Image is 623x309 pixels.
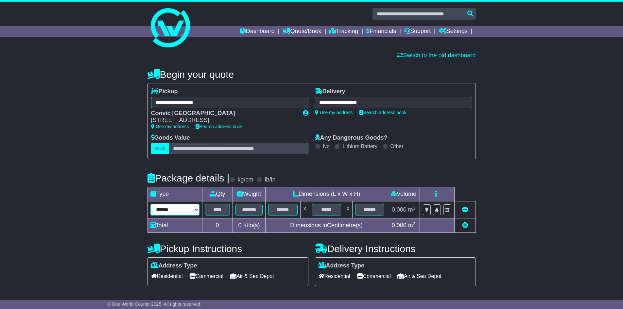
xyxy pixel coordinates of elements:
[151,134,190,142] label: Goods Value
[413,206,416,211] sup: 3
[462,206,468,213] a: Remove this item
[240,26,275,37] a: Dashboard
[413,221,416,226] sup: 3
[366,26,396,37] a: Financials
[151,124,189,129] a: Use my address
[397,52,476,59] a: Switch to the old dashboard
[151,143,169,154] label: AUD
[323,143,330,149] label: No
[390,143,404,149] label: Other
[387,187,420,201] td: Volume
[315,243,476,254] h4: Delivery Instructions
[238,222,241,229] span: 0
[151,271,183,281] span: Residential
[151,88,178,95] label: Pickup
[342,143,377,149] label: Lithium Battery
[151,117,296,124] div: [STREET_ADDRESS]
[147,218,202,233] td: Total
[315,110,353,115] a: Use my address
[408,222,416,229] span: m
[237,176,253,183] label: kg/cm
[319,271,350,281] span: Residential
[329,26,358,37] a: Tracking
[359,110,407,115] a: Search address book
[392,206,407,213] span: 0.000
[189,271,223,281] span: Commercial
[357,271,391,281] span: Commercial
[202,187,233,201] td: Qty
[315,88,345,95] label: Delivery
[230,271,274,281] span: Air & Sea Depot
[266,218,387,233] td: Dimensions in Centimetre(s)
[151,110,296,117] div: Convic [GEOGRAPHIC_DATA]
[283,26,321,37] a: Quote/Book
[462,222,468,229] a: Add new item
[392,222,407,229] span: 0.000
[151,262,197,269] label: Address Type
[404,26,431,37] a: Support
[233,187,266,201] td: Weight
[301,201,309,218] td: x
[196,124,243,129] a: Search address book
[107,301,202,307] span: © One World Courier 2025. All rights reserved.
[344,201,352,218] td: x
[147,243,308,254] h4: Pickup Instructions
[319,262,365,269] label: Address Type
[266,187,387,201] td: Dimensions (L x W x H)
[147,187,202,201] td: Type
[147,173,230,183] h4: Package details |
[397,271,441,281] span: Air & Sea Depot
[202,218,233,233] td: 0
[439,26,468,37] a: Settings
[408,206,416,213] span: m
[233,218,266,233] td: Kilo(s)
[147,69,476,80] h4: Begin your quote
[265,176,275,183] label: lb/in
[315,134,388,142] label: Any Dangerous Goods?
